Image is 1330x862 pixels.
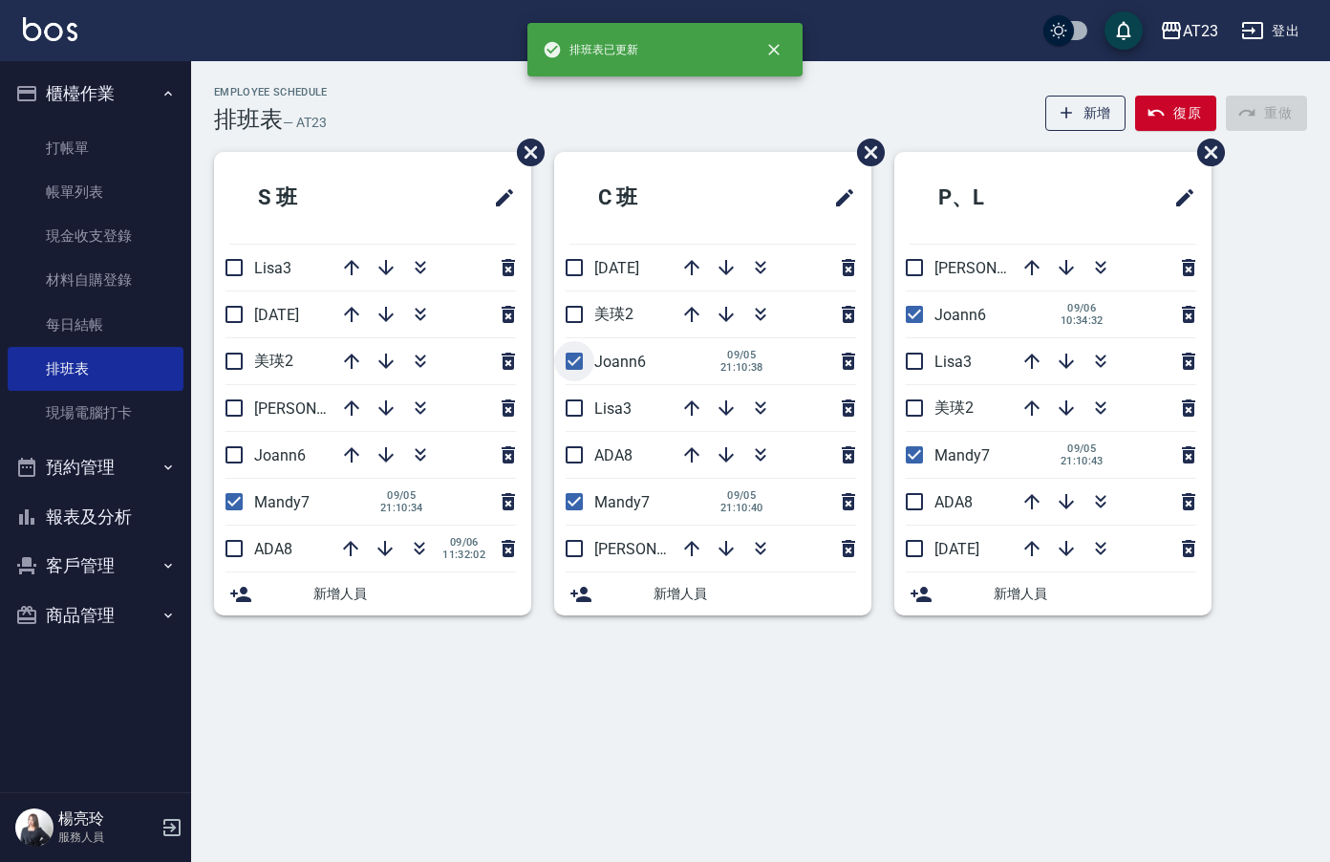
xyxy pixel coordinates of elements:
span: 美瑛2 [934,399,974,417]
span: Mandy7 [594,493,650,511]
span: 美瑛2 [594,305,633,323]
span: [PERSON_NAME]19 [594,540,726,558]
span: [PERSON_NAME]19 [254,399,386,418]
span: Lisa3 [594,399,632,418]
a: 現場電腦打卡 [8,391,183,435]
h3: 排班表 [214,106,283,133]
span: 10:34:32 [1061,314,1104,327]
h2: S 班 [229,163,403,232]
span: 修改班表的標題 [1162,175,1196,221]
span: 11:32:02 [442,549,485,561]
button: 復原 [1135,96,1216,131]
span: Joann6 [934,306,986,324]
button: 商品管理 [8,591,183,640]
span: [PERSON_NAME]19 [934,259,1066,277]
span: 21:10:34 [380,502,423,514]
a: 現金收支登錄 [8,214,183,258]
button: 客戶管理 [8,541,183,591]
span: 刪除班表 [1183,124,1228,181]
span: 修改班表的標題 [482,175,516,221]
span: 09/05 [720,349,763,361]
a: 每日結帳 [8,303,183,347]
h6: — AT23 [283,113,327,133]
button: 登出 [1233,13,1307,49]
span: 21:10:38 [720,361,763,374]
div: AT23 [1183,19,1218,43]
div: 新增人員 [894,572,1212,615]
span: 美瑛2 [254,352,293,370]
span: 09/05 [720,489,763,502]
button: 預約管理 [8,442,183,492]
h2: P、L [910,163,1087,232]
span: Joann6 [594,353,646,371]
button: AT23 [1152,11,1226,51]
h2: Employee Schedule [214,86,328,98]
a: 排班表 [8,347,183,391]
span: ADA8 [934,493,973,511]
span: 09/05 [1061,442,1104,455]
span: Lisa3 [254,259,291,277]
span: [DATE] [594,259,639,277]
span: Mandy7 [934,446,990,464]
span: 刪除班表 [843,124,888,181]
p: 服務人員 [58,829,156,846]
span: Joann6 [254,446,306,464]
span: 刪除班表 [503,124,547,181]
h2: C 班 [569,163,743,232]
span: Lisa3 [934,353,972,371]
div: 新增人員 [214,572,531,615]
img: Logo [23,17,77,41]
h5: 楊亮玲 [58,809,156,829]
img: Person [15,808,54,847]
span: [DATE] [934,540,979,558]
span: 新增人員 [313,584,516,604]
span: 新增人員 [654,584,856,604]
button: 櫃檯作業 [8,69,183,119]
span: 排班表已更新 [543,40,638,59]
button: close [753,29,795,71]
span: 21:10:40 [720,502,763,514]
span: 09/06 [1061,302,1104,314]
span: ADA8 [594,446,633,464]
span: 新增人員 [994,584,1196,604]
span: 09/06 [442,536,485,549]
span: [DATE] [254,306,299,324]
span: 21:10:43 [1061,455,1104,467]
span: Mandy7 [254,493,310,511]
div: 新增人員 [554,572,871,615]
span: ADA8 [254,540,292,558]
span: 09/05 [380,489,423,502]
button: 新增 [1045,96,1126,131]
button: save [1105,11,1143,50]
span: 修改班表的標題 [822,175,856,221]
a: 材料自購登錄 [8,258,183,302]
button: 報表及分析 [8,492,183,542]
a: 打帳單 [8,126,183,170]
a: 帳單列表 [8,170,183,214]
